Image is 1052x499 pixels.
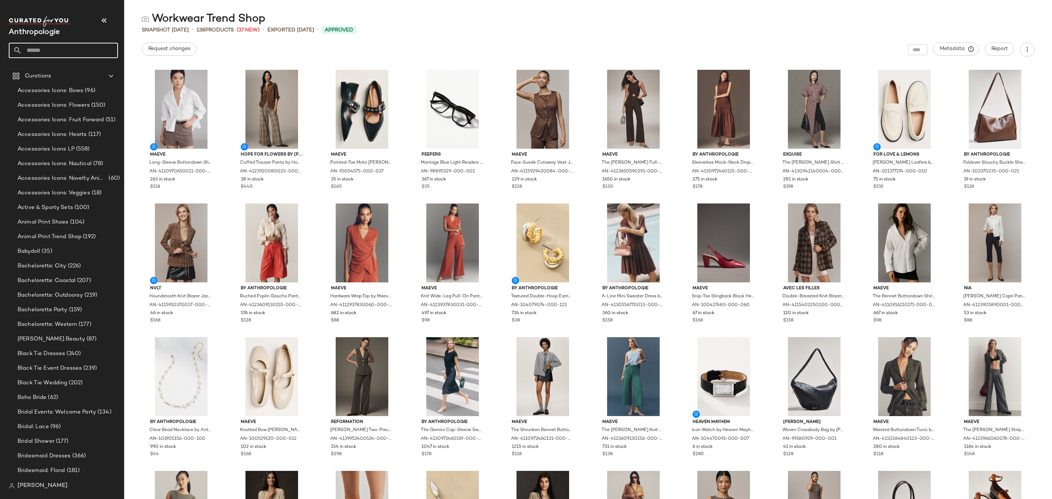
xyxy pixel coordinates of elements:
[421,427,483,434] span: The Gemini Cap-Sleeve Sweater + Tank Dress Set by Anthropologie in Black, Women's, Size: Large, P...
[235,70,309,149] img: 4123920080023_029_b
[18,145,75,153] span: Accessories Icons LP
[46,393,58,402] span: (62)
[421,436,483,442] span: AN-4130972460119-000-001
[267,26,314,34] p: Exported [DATE]
[330,436,392,442] span: AN-4139952400524-000-004
[512,285,574,292] span: By Anthropologie
[602,285,664,292] span: By Anthropologie
[240,427,302,434] span: Knotted Bow [PERSON_NAME] [PERSON_NAME] Flats by [PERSON_NAME] in Ivory, Women's, Size: 41, Leath...
[416,337,489,416] img: 4130972460119_001_b
[422,285,484,292] span: Maeve
[18,379,67,387] span: Black Tie Wedding
[692,293,754,300] span: Snip-Toe Slingback Block Heels by Maeve in Red, Women's, Size: 39, Leather/Rubber at Anthropologie
[692,168,754,175] span: AN-4130972460115-000-020
[873,302,935,309] span: AN-4110916210171-000-010
[506,337,580,416] img: 4110972460131_009_b
[602,176,630,183] span: 1650 in stock
[596,70,670,149] img: 4123650590291_029_b
[325,26,353,34] span: Approved
[25,72,51,80] span: Curations
[197,27,205,33] span: 138
[240,168,302,175] span: AN-4123920080023-000-029
[235,337,309,416] img: 100529130_012_b
[958,203,1032,282] img: 4123905890001_001_b
[83,87,95,95] span: (96)
[506,70,580,149] img: 4115929420084_020_b
[991,46,1008,52] span: Report
[873,427,935,434] span: Waisted Buttondown Tunic by Maeve in Green, Women's, Size: Large, Cotton/Nylon/Rayon at Anthropol...
[964,444,991,450] span: 1164 in stock
[241,310,265,317] span: 576 in stock
[964,184,974,190] span: $118
[777,70,851,149] img: 4130942140004_020_b
[150,451,159,458] span: $44
[933,42,979,56] button: Metadata
[149,168,211,175] span: AN-4110970650011-000-010
[873,444,900,450] span: 280 in stock
[782,427,845,434] span: Woven Crossbody Bag by [PERSON_NAME] in Black, Women's, Polyurethane at Anthropologie
[144,70,218,149] img: 4110970650011_010_b
[331,444,356,450] span: 154 in stock
[148,46,190,52] span: Request changes
[18,130,87,139] span: Accessories Icons: Hearts
[421,168,475,175] span: AN-98895329-000-001
[18,189,90,197] span: Accessories Icons: Veggies
[85,335,97,343] span: (87)
[963,302,1025,309] span: AN-4123905890001-000-001
[331,419,393,426] span: Reformation
[18,87,83,95] span: Accessories Icons: Bows
[18,203,73,212] span: Active & Sporty Sets
[144,337,218,416] img: 101905156_100_b
[873,293,935,300] span: The Bennet Buttondown Shirt by Maeve in White, Women's, Size: Small, Cotton at Anthropologie
[963,427,1025,434] span: The [PERSON_NAME] Striped Pleated Trousers by Maeve Pants in Grey, Women's, Size: Medium, Polyest...
[422,419,484,426] span: By Anthropologie
[18,116,104,124] span: Accessories Icons: Fruit Forward
[692,160,754,166] span: Sleeveless Mock-Neck Drop-Waist Sweater Midi Dress by Anthropologie in Brown, Women's, Size: Medi...
[40,247,52,256] span: (35)
[237,26,260,34] span: (37 New)
[18,452,71,460] span: Bridesmaid Dresses
[150,419,212,426] span: By Anthropologie
[325,70,399,149] img: 93054575_037_b
[782,436,836,442] span: AN-99180929-000-001
[693,444,713,450] span: 6 in stock
[421,160,483,166] span: Montage Blue Light Readers by Peepers in Black, Women's, Size: 1.5X at Anthropologie
[144,203,218,282] img: 4115910370037_029_b
[602,444,627,450] span: 731 in stock
[416,70,489,149] img: 98895329_001_b
[511,302,567,309] span: AN-104079074-000-122
[783,152,845,158] span: Exquise
[602,160,664,166] span: The [PERSON_NAME] Full-Length Wide-Leg Pants by Maeve in Brown, Women's, Size: 33 P, Cotton/Linen...
[240,293,302,300] span: Ruched Poplin Gaucho Pants by Anthropologie in Pink, Women's, Size: Medium, Cotton/Lyocell
[83,291,97,300] span: (219)
[939,46,973,52] span: Metadata
[422,444,449,450] span: 1047 in stock
[602,302,664,309] span: AN-4130556770013-000-020
[68,306,82,314] span: (159)
[197,26,234,34] div: Products
[77,320,91,329] span: (177)
[331,310,357,317] span: 682 in stock
[964,419,1026,426] span: Maeve
[964,285,1026,292] span: NIA
[330,293,392,300] span: Hardware Wrap Top by Maeve in Brown, Women's, Size: XL, Polyester/Elastane at Anthropologie
[963,168,1019,175] span: AN-103370235-000-021
[69,218,85,226] span: (104)
[331,152,393,158] span: Maeve
[687,70,761,149] img: 4130972460115_020_b
[65,466,80,475] span: (181)
[782,302,845,309] span: AN-4115402250200-000-020
[596,337,670,416] img: 4123609130156_030_b
[693,419,755,426] span: Heaven Mayhem
[18,335,85,343] span: [PERSON_NAME] Beauty
[65,350,81,358] span: (240)
[331,451,342,458] span: $298
[241,184,253,190] span: $440
[687,337,761,416] img: 104470091_007_b
[512,317,520,324] span: $38
[18,364,82,373] span: Black Tie Event Dresses
[963,436,1025,442] span: AN-4123966060076-000-008
[782,293,845,300] span: Double-Breasted Knit Blazer Jacket by Avec Les Filles in Brown, Women's, Size: XS, Polyester/Span...
[149,160,211,166] span: Long-Sleeve Buttondown Shirt by Maeve in White, Women's, Size: XL, Cotton at Anthropologie
[868,203,941,282] img: 4110916210171_010_b2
